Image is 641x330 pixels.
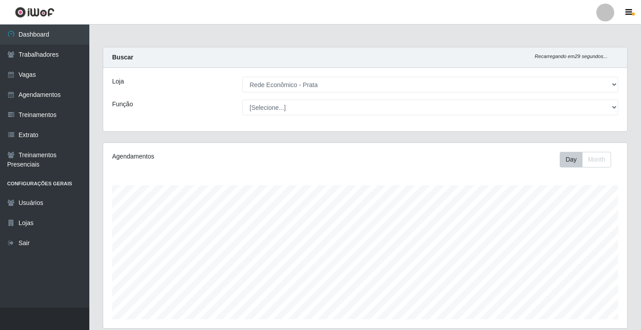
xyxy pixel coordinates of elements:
[560,152,582,167] button: Day
[582,152,611,167] button: Month
[560,152,611,167] div: First group
[15,7,54,18] img: CoreUI Logo
[560,152,618,167] div: Toolbar with button groups
[535,54,607,59] i: Recarregando em 29 segundos...
[112,77,124,86] label: Loja
[112,152,315,161] div: Agendamentos
[112,100,133,109] label: Função
[112,54,133,61] strong: Buscar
